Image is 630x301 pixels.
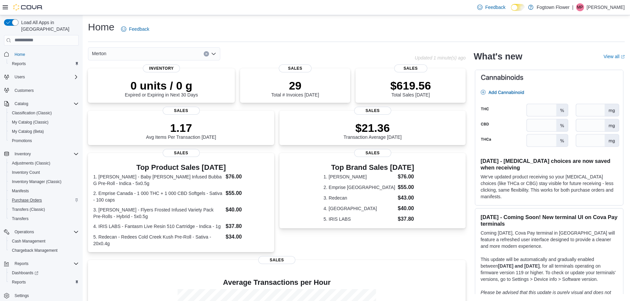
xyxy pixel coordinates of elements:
span: Sales [163,149,200,157]
a: Reports [9,60,28,68]
strong: [DATE] and [DATE] [498,263,539,269]
a: My Catalog (Classic) [9,118,51,126]
span: Inventory [143,64,180,72]
span: Users [15,74,25,80]
span: Purchase Orders [12,198,42,203]
span: Inventory Count [9,169,79,176]
button: Catalog [1,99,81,108]
a: Settings [12,292,31,300]
dd: $76.00 [226,173,269,181]
span: Classification (Classic) [9,109,79,117]
dt: 4. IRIS LABS - Fantasm Live Resin 510 Cartridge - Indica - 1g [93,223,223,230]
dt: 5. Redecan - Redees Cold Creek Kush Pre-Roll - Sativa - 20x0.4g [93,234,223,247]
dd: $55.00 [226,189,269,197]
dd: $55.00 [398,183,422,191]
span: Cash Management [9,237,79,245]
span: Home [15,52,25,57]
span: Inventory Manager (Classic) [12,179,62,184]
dd: $34.00 [226,233,269,241]
button: Inventory [12,150,33,158]
span: Promotions [12,138,32,143]
button: Catalog [12,100,31,108]
dd: $43.00 [398,194,422,202]
a: My Catalog (Beta) [9,128,47,135]
button: Home [1,50,81,59]
span: Reports [9,60,79,68]
span: Reports [12,61,26,66]
dt: 5. IRIS LABS [323,216,395,222]
span: Transfers (Classic) [9,206,79,213]
a: View allExternal link [604,54,625,59]
a: Promotions [9,137,35,145]
div: Expired or Expiring in Next 30 Days [125,79,198,97]
button: Clear input [204,51,209,56]
a: Dashboards [9,269,41,277]
a: Chargeback Management [9,246,60,254]
button: Promotions [7,136,81,145]
span: Adjustments (Classic) [12,161,50,166]
dt: 3. [PERSON_NAME] - Flyers Frosted Infused Variety Pack Pre-Rolls - Hybrid - 5x0.5g [93,207,223,220]
button: Transfers [7,214,81,223]
span: Dashboards [9,269,79,277]
dd: $40.00 [226,206,269,214]
a: Feedback [475,1,508,14]
div: Transaction Average [DATE] [344,121,402,140]
span: Feedback [485,4,505,11]
span: Chargeback Management [12,248,58,253]
h2: What's new [474,51,522,62]
button: Reports [7,278,81,287]
span: Sales [354,149,391,157]
a: Feedback [118,22,152,36]
button: Classification (Classic) [7,108,81,118]
button: Settings [1,291,81,300]
span: Sales [258,256,295,264]
div: Total # Invoices [DATE] [271,79,319,97]
a: Transfers [9,215,31,223]
span: Transfers [9,215,79,223]
span: Settings [12,291,79,300]
button: Inventory Manager (Classic) [7,177,81,186]
p: 1.17 [146,121,216,134]
button: Adjustments (Classic) [7,159,81,168]
span: Dashboards [12,270,38,276]
span: Chargeback Management [9,246,79,254]
button: Users [1,72,81,82]
button: Users [12,73,27,81]
a: Cash Management [9,237,48,245]
p: Coming [DATE], Cova Pay terminal in [GEOGRAPHIC_DATA] will feature a refreshed user interface des... [481,230,618,249]
button: Open list of options [211,51,216,56]
a: Inventory Count [9,169,43,176]
img: Cova [13,4,43,11]
dt: 1. [PERSON_NAME] [323,173,395,180]
a: Purchase Orders [9,196,45,204]
button: Reports [12,260,31,268]
dd: $37.80 [226,222,269,230]
span: Operations [12,228,79,236]
span: Inventory [15,151,31,157]
button: Inventory [1,149,81,159]
p: This update will be automatically and gradually enabled between , for all terminals operating on ... [481,256,618,282]
h4: Average Transactions per Hour [93,279,460,286]
dt: 4. [GEOGRAPHIC_DATA] [323,205,395,212]
span: Reports [12,280,26,285]
span: Users [12,73,79,81]
dt: 2. Emprise Canada - 1 000 THC + 1 000 CBD Softgels - Sativa - 100 caps [93,190,223,203]
span: Merton [92,50,106,57]
p: We've updated product receiving so your [MEDICAL_DATA] choices (like THCa or CBG) stay visible fo... [481,173,618,200]
a: Home [12,51,28,58]
a: Reports [9,278,28,286]
div: Manny Putros [576,3,584,11]
span: Transfers (Classic) [12,207,45,212]
button: Reports [7,59,81,68]
span: Promotions [9,137,79,145]
span: Customers [15,88,34,93]
dt: 1. [PERSON_NAME] - Baby [PERSON_NAME] Infused Bubba G Pre-Roll - Indica - 5x0.5g [93,173,223,187]
h3: Top Brand Sales [DATE] [323,164,422,171]
span: Purchase Orders [9,196,79,204]
button: Reports [1,259,81,268]
button: My Catalog (Classic) [7,118,81,127]
a: Customers [12,87,36,94]
span: MP [577,3,583,11]
button: Manifests [7,186,81,196]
